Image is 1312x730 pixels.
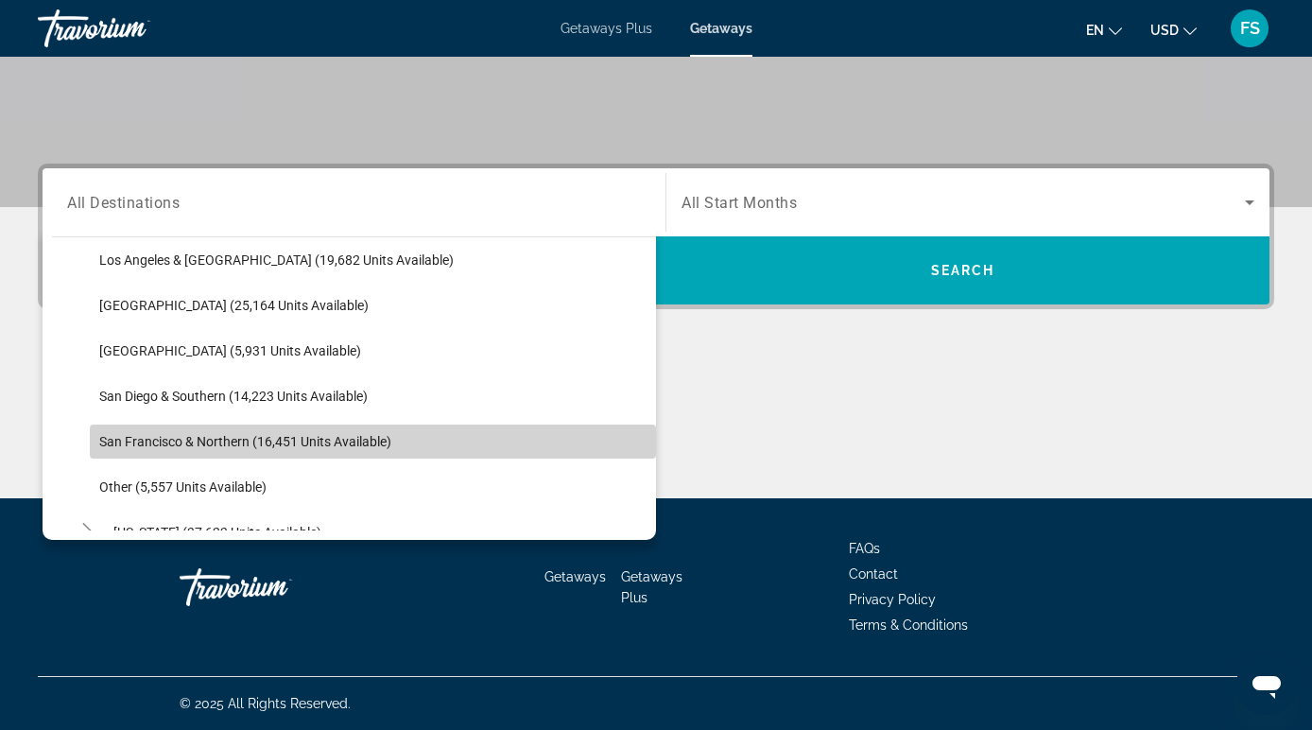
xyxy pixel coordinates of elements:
[90,288,656,322] button: [GEOGRAPHIC_DATA] (25,164 units available)
[849,566,898,582] a: Contact
[71,516,104,549] button: Toggle Colorado (37,623 units available)
[90,379,656,413] button: San Diego & Southern (14,223 units available)
[90,334,656,368] button: [GEOGRAPHIC_DATA] (5,931 units available)
[1086,16,1122,43] button: Change language
[1150,16,1197,43] button: Change currency
[99,389,368,404] span: San Diego & Southern (14,223 units available)
[38,4,227,53] a: Travorium
[43,168,1269,304] div: Search widget
[621,569,682,605] a: Getaways Plus
[682,194,797,212] span: All Start Months
[99,252,454,268] span: Los Angeles & [GEOGRAPHIC_DATA] (19,682 units available)
[90,425,656,459] button: San Francisco & Northern (16,451 units available)
[690,21,752,36] a: Getaways
[1150,23,1179,38] span: USD
[67,193,180,211] span: All Destinations
[99,479,267,495] span: Other (5,557 units available)
[90,243,656,277] button: Los Angeles & [GEOGRAPHIC_DATA] (19,682 units available)
[849,617,968,633] a: Terms & Conditions
[849,541,880,556] a: FAQs
[180,559,369,616] a: Travorium
[113,525,321,540] span: [US_STATE] (37,623 units available)
[99,298,369,313] span: [GEOGRAPHIC_DATA] (25,164 units available)
[90,470,656,504] button: Other (5,557 units available)
[1236,654,1297,715] iframe: Button to launch messaging window
[561,21,652,36] a: Getaways Plus
[544,569,606,584] a: Getaways
[1225,9,1274,48] button: User Menu
[931,263,995,278] span: Search
[656,236,1269,304] button: Search
[1086,23,1104,38] span: en
[99,434,391,449] span: San Francisco & Northern (16,451 units available)
[1240,19,1260,38] span: FS
[180,696,351,711] span: © 2025 All Rights Reserved.
[99,343,361,358] span: [GEOGRAPHIC_DATA] (5,931 units available)
[849,592,936,607] a: Privacy Policy
[104,515,656,549] button: [US_STATE] (37,623 units available)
